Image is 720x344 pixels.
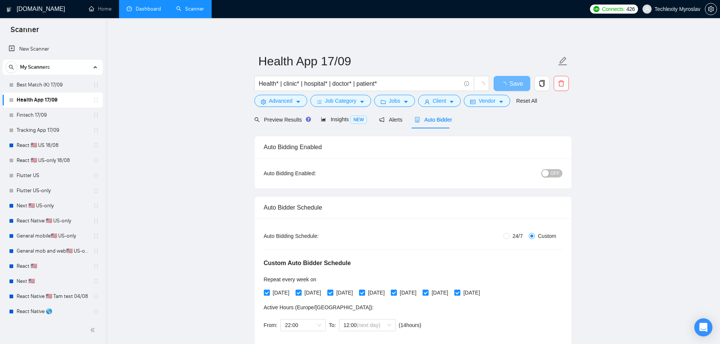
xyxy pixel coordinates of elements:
div: Tooltip anchor [305,116,312,123]
span: [DATE] [397,288,420,297]
span: robot [415,117,420,122]
span: holder [93,142,99,148]
span: holder [93,263,99,269]
span: holder [93,157,99,164]
span: delete [554,80,568,87]
span: holder [93,188,99,194]
a: React 🇺🇸 US-only 18/08 [17,153,88,168]
span: copy [535,80,549,87]
a: React Native 🇺🇸 Tam test 04/08 [17,289,88,304]
span: double-left [90,326,98,334]
a: Next 🇺🇸 [17,274,88,289]
a: React 🇺🇸 US 18/08 [17,138,88,153]
span: Preview Results [254,117,309,123]
a: Tracking App 17/09 [17,123,88,138]
img: upwork-logo.png [593,6,599,12]
span: holder [93,278,99,284]
span: Scanner [5,24,45,40]
span: holder [93,293,99,299]
span: 22:00 [285,319,321,331]
h5: Custom Auto Bidder Schedule [264,259,351,268]
a: General mobile🇺🇸 US-only [17,228,88,244]
button: Save [494,76,530,91]
span: Custom [535,232,559,240]
span: From: [264,322,278,328]
span: area-chart [321,117,326,122]
a: Flutter US-only [17,183,88,198]
span: holder [93,233,99,239]
span: 426 [626,5,635,13]
span: 24/7 [509,232,526,240]
a: Next 🇺🇸 US-only [17,198,88,213]
div: Auto Bidding Schedule: [264,232,363,240]
a: React 🇺🇸 [17,259,88,274]
button: idcardVendorcaret-down [464,95,510,107]
span: [DATE] [302,288,324,297]
span: Connects: [602,5,625,13]
span: ( 14 hours) [399,322,421,328]
span: [DATE] [365,288,388,297]
a: Health App 17/09 [17,93,88,108]
a: dashboardDashboard [127,6,161,12]
span: To: [329,322,336,328]
a: General mob and web🇺🇸 US-only - to be done [17,244,88,259]
button: copy [534,76,550,91]
div: Auto Bidding Enabled: [264,169,363,177]
input: Search Freelance Jobs... [259,79,461,88]
span: Active Hours ( Europe/[GEOGRAPHIC_DATA] ): [264,304,374,310]
span: (next day) [357,322,380,328]
span: setting [261,99,266,105]
span: holder [93,112,99,118]
span: caret-down [403,99,409,105]
span: Auto Bidder [415,117,452,123]
a: New Scanner [9,42,97,57]
span: holder [93,82,99,88]
button: folderJobscaret-down [374,95,415,107]
a: Fintech 17/09 [17,108,88,123]
span: loading [478,82,485,88]
span: holder [93,248,99,254]
a: searchScanner [176,6,204,12]
button: setting [705,3,717,15]
span: Save [509,79,523,88]
a: React Native 🇺🇸 US-only [17,213,88,228]
span: folder [381,99,386,105]
a: setting [705,6,717,12]
span: Advanced [269,97,293,105]
input: Scanner name... [259,52,556,71]
span: My Scanners [20,60,50,75]
a: homeHome [89,6,111,12]
span: caret-down [499,99,504,105]
span: holder [93,97,99,103]
span: notification [379,117,384,122]
button: settingAdvancedcaret-down [254,95,307,107]
span: [DATE] [429,288,451,297]
span: caret-down [359,99,365,105]
span: holder [93,218,99,224]
span: Repeat every week on [264,276,316,282]
span: [DATE] [333,288,356,297]
button: delete [554,76,569,91]
span: Jobs [389,97,400,105]
span: [DATE] [460,288,483,297]
span: bars [317,99,322,105]
span: search [6,65,17,70]
span: holder [93,173,99,179]
span: user [424,99,430,105]
span: 12:00 [344,319,391,331]
span: holder [93,309,99,315]
span: Vendor [478,97,495,105]
li: New Scanner [3,42,103,57]
span: Alerts [379,117,403,123]
button: userClientcaret-down [418,95,461,107]
div: Auto Bidding Enabled [264,136,562,158]
span: caret-down [296,99,301,105]
span: idcard [470,99,475,105]
span: Job Category [325,97,356,105]
span: caret-down [449,99,454,105]
span: OFF [551,169,560,177]
a: React Native 🌎 [17,304,88,319]
span: holder [93,203,99,209]
span: info-circle [464,81,469,86]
